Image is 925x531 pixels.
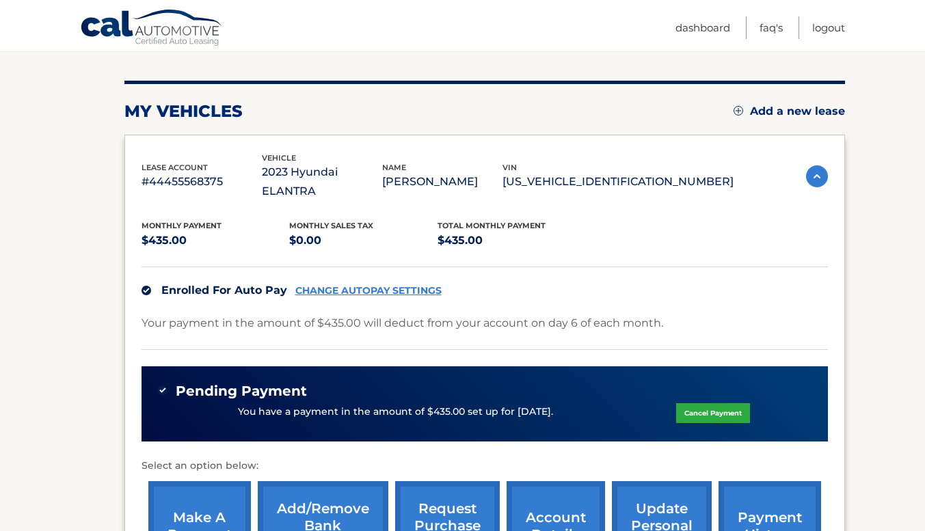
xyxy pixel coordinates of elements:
[262,163,382,201] p: 2023 Hyundai ELANTRA
[238,405,553,420] p: You have a payment in the amount of $435.00 set up for [DATE].
[502,172,734,191] p: [US_VEHICLE_IDENTIFICATION_NUMBER]
[176,383,307,400] span: Pending Payment
[812,16,845,39] a: Logout
[382,172,502,191] p: [PERSON_NAME]
[438,231,586,250] p: $435.00
[734,106,743,115] img: add.svg
[142,314,663,333] p: Your payment in the amount of $435.00 will deduct from your account on day 6 of each month.
[675,16,730,39] a: Dashboard
[142,286,151,295] img: check.svg
[295,285,442,297] a: CHANGE AUTOPAY SETTINGS
[124,101,243,122] h2: my vehicles
[158,385,167,395] img: check-green.svg
[734,105,845,118] a: Add a new lease
[676,403,750,423] a: Cancel Payment
[142,231,290,250] p: $435.00
[289,231,438,250] p: $0.00
[142,221,222,230] span: Monthly Payment
[262,153,296,163] span: vehicle
[289,221,373,230] span: Monthly sales Tax
[382,163,406,172] span: name
[161,284,287,297] span: Enrolled For Auto Pay
[438,221,546,230] span: Total Monthly Payment
[142,163,208,172] span: lease account
[142,458,828,474] p: Select an option below:
[142,172,262,191] p: #44455568375
[760,16,783,39] a: FAQ's
[80,9,224,49] a: Cal Automotive
[806,165,828,187] img: accordion-active.svg
[502,163,517,172] span: vin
